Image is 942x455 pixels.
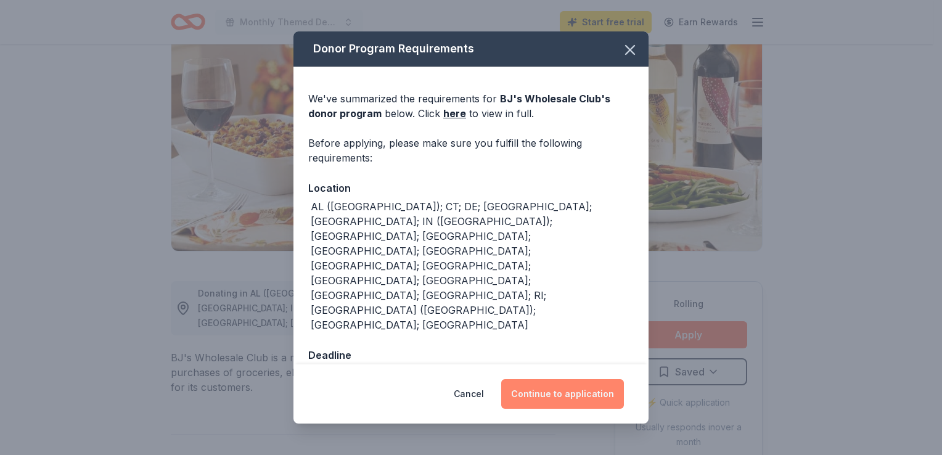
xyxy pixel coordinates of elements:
[443,106,466,121] a: here
[308,91,634,121] div: We've summarized the requirements for below. Click to view in full.
[501,379,624,409] button: Continue to application
[308,347,634,363] div: Deadline
[308,180,634,196] div: Location
[311,199,634,332] div: AL ([GEOGRAPHIC_DATA]); CT; DE; [GEOGRAPHIC_DATA]; [GEOGRAPHIC_DATA]; IN ([GEOGRAPHIC_DATA]); [GE...
[454,379,484,409] button: Cancel
[293,31,649,67] div: Donor Program Requirements
[308,136,634,165] div: Before applying, please make sure you fulfill the following requirements:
